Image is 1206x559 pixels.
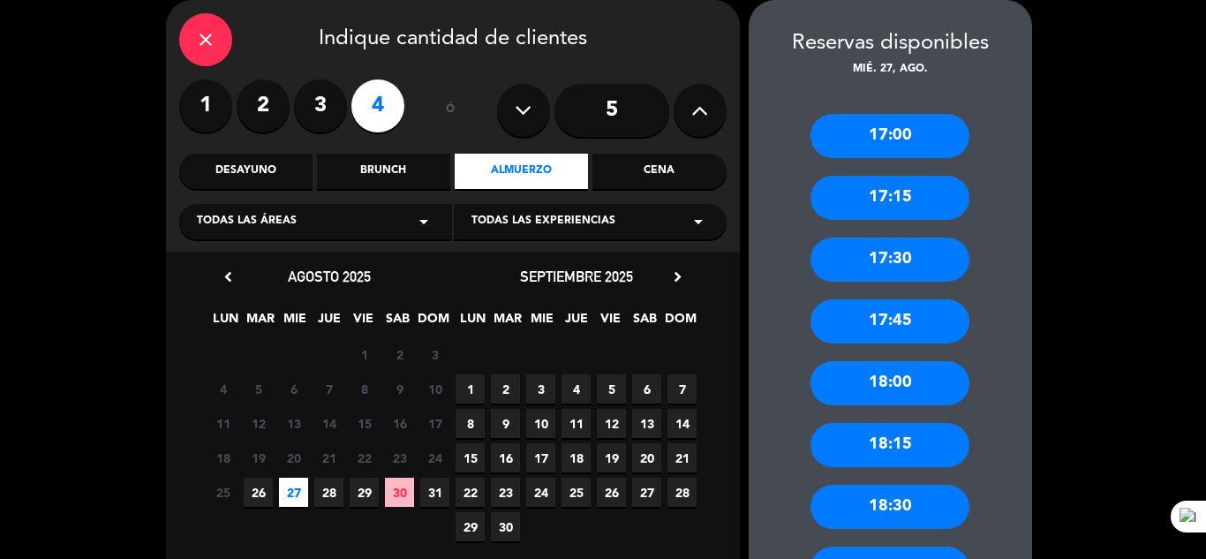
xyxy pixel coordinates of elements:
div: Almuerzo [455,154,588,189]
span: LUN [458,308,487,337]
div: 18:00 [810,361,969,405]
span: 28 [667,478,697,507]
span: 6 [632,374,661,404]
span: 12 [244,409,273,438]
span: 12 [597,409,626,438]
div: 18:30 [810,485,969,529]
span: DOM [665,308,694,337]
div: Brunch [317,154,450,189]
div: Indique cantidad de clientes [179,13,727,66]
span: 26 [597,478,626,507]
span: agosto 2025 [288,268,371,285]
span: 27 [632,478,661,507]
span: 20 [632,443,661,472]
div: 18:15 [810,423,969,467]
i: close [195,29,216,50]
span: 30 [385,478,414,507]
span: 3 [420,340,449,369]
span: VIE [596,308,625,337]
span: 15 [456,443,485,472]
span: 18 [208,443,237,472]
div: 17:15 [810,176,969,220]
div: 17:30 [810,238,969,282]
span: 24 [526,478,555,507]
span: 15 [350,409,379,438]
span: Todas las áreas [197,213,297,230]
span: 22 [350,443,379,472]
span: 23 [385,443,414,472]
span: 5 [597,374,626,404]
label: 4 [351,79,404,132]
span: VIE [349,308,378,337]
span: 13 [632,409,661,438]
span: 3 [526,374,555,404]
span: 7 [314,374,343,404]
span: 9 [385,374,414,404]
div: 17:00 [810,114,969,158]
span: LUN [211,308,240,337]
div: Desayuno [179,154,313,189]
span: 2 [491,374,520,404]
span: 8 [456,409,485,438]
span: 11 [562,409,591,438]
span: 30 [491,512,520,541]
div: mié. 27, ago. [749,61,1032,79]
span: 17 [420,409,449,438]
span: MAR [245,308,275,337]
span: 17 [526,443,555,472]
span: Todas las experiencias [471,213,615,230]
label: 1 [179,79,232,132]
div: ó [422,79,479,141]
span: 23 [491,478,520,507]
span: 7 [667,374,697,404]
span: 19 [597,443,626,472]
label: 2 [237,79,290,132]
span: 13 [279,409,308,438]
span: 25 [562,478,591,507]
span: 14 [314,409,343,438]
span: 6 [279,374,308,404]
i: chevron_right [668,268,687,286]
span: 2 [385,340,414,369]
span: 21 [314,443,343,472]
span: 19 [244,443,273,472]
span: 18 [562,443,591,472]
span: 28 [314,478,343,507]
span: 10 [526,409,555,438]
span: 21 [667,443,697,472]
span: 29 [350,478,379,507]
span: MAR [493,308,522,337]
span: 9 [491,409,520,438]
span: SAB [630,308,660,337]
label: 3 [294,79,347,132]
span: 11 [208,409,237,438]
span: 16 [491,443,520,472]
span: 26 [244,478,273,507]
i: chevron_left [219,268,237,286]
span: 1 [350,340,379,369]
span: 24 [420,443,449,472]
span: 31 [420,478,449,507]
span: SAB [383,308,412,337]
div: Cena [592,154,726,189]
span: JUE [314,308,343,337]
i: arrow_drop_down [688,211,709,232]
span: JUE [562,308,591,337]
span: 20 [279,443,308,472]
span: 29 [456,512,485,541]
div: 17:45 [810,299,969,344]
span: 27 [279,478,308,507]
div: Reservas disponibles [749,26,1032,61]
span: DOM [418,308,447,337]
span: MIE [280,308,309,337]
span: 14 [667,409,697,438]
span: 1 [456,374,485,404]
i: arrow_drop_down [413,211,434,232]
span: 10 [420,374,449,404]
span: 8 [350,374,379,404]
span: 5 [244,374,273,404]
span: 16 [385,409,414,438]
span: 4 [208,374,237,404]
span: 4 [562,374,591,404]
span: 25 [208,478,237,507]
